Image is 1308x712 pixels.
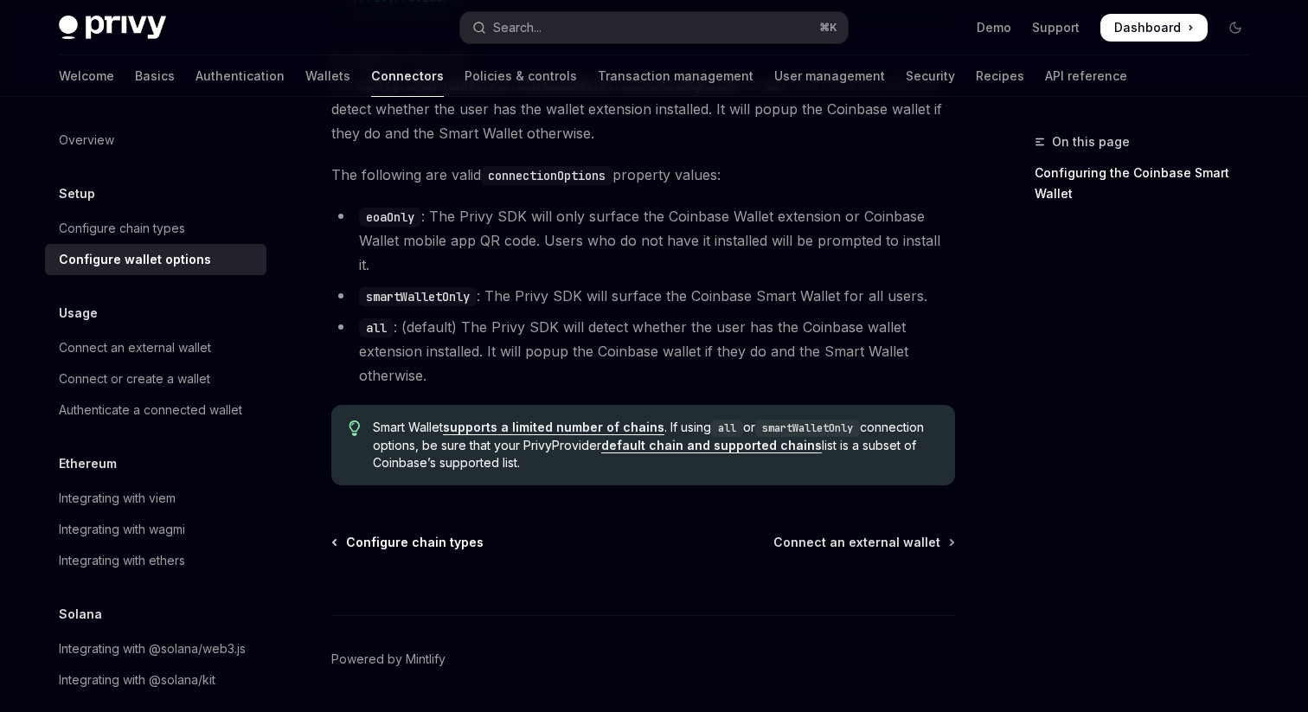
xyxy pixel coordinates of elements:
[1045,55,1127,97] a: API reference
[135,55,175,97] a: Basics
[331,651,446,668] a: Powered by Mintlify
[45,363,266,394] a: Connect or create a wallet
[493,17,542,38] div: Search...
[349,420,361,436] svg: Tip
[1114,19,1181,36] span: Dashboard
[755,420,860,437] code: smartWalletOnly
[305,55,350,97] a: Wallets
[906,55,955,97] a: Security
[45,332,266,363] a: Connect an external wallet
[59,488,176,509] div: Integrating with viem
[333,534,484,551] a: Configure chain types
[331,163,955,187] span: The following are valid property values:
[45,394,266,426] a: Authenticate a connected wallet
[59,670,215,690] div: Integrating with @solana/kit
[45,545,266,576] a: Integrating with ethers
[598,55,753,97] a: Transaction management
[465,55,577,97] a: Policies & controls
[45,483,266,514] a: Integrating with viem
[331,315,955,388] li: : (default) The Privy SDK will detect whether the user has the Coinbase wallet extension installe...
[196,55,285,97] a: Authentication
[443,420,664,435] a: supports a limited number of chains
[359,287,477,306] code: smartWalletOnly
[1035,159,1263,208] a: Configuring the Coinbase Smart Wallet
[59,638,246,659] div: Integrating with @solana/web3.js
[59,519,185,540] div: Integrating with wagmi
[45,664,266,696] a: Integrating with @solana/kit
[346,534,484,551] span: Configure chain types
[1100,14,1208,42] a: Dashboard
[45,514,266,545] a: Integrating with wagmi
[59,604,102,625] h5: Solana
[59,453,117,474] h5: Ethereum
[977,19,1011,36] a: Demo
[59,218,185,239] div: Configure chain types
[59,337,211,358] div: Connect an external wallet
[59,55,114,97] a: Welcome
[819,21,837,35] span: ⌘ K
[481,166,612,185] code: connectionOptions
[1052,131,1130,152] span: On this page
[45,244,266,275] a: Configure wallet options
[59,303,98,324] h5: Usage
[45,125,266,156] a: Overview
[371,55,444,97] a: Connectors
[59,400,242,420] div: Authenticate a connected wallet
[331,284,955,308] li: : The Privy SDK will surface the Coinbase Smart Wallet for all users.
[1221,14,1249,42] button: Toggle dark mode
[59,550,185,571] div: Integrating with ethers
[359,318,394,337] code: all
[373,419,938,471] span: Smart Wallet . If using or connection options, be sure that your PrivyProvider list is a subset o...
[59,16,166,40] img: dark logo
[773,534,953,551] a: Connect an external wallet
[359,208,421,227] code: eoaOnly
[45,633,266,664] a: Integrating with @solana/web3.js
[59,183,95,204] h5: Setup
[976,55,1024,97] a: Recipes
[1032,19,1080,36] a: Support
[331,48,955,145] span: By default, Privy will set to such that the SDK will detect whether the user has the wallet exten...
[460,12,848,43] button: Open search
[59,130,114,151] div: Overview
[601,438,822,453] a: default chain and supported chains
[45,213,266,244] a: Configure chain types
[774,55,885,97] a: User management
[59,369,210,389] div: Connect or create a wallet
[711,420,743,437] code: all
[773,534,940,551] span: Connect an external wallet
[59,249,211,270] div: Configure wallet options
[331,204,955,277] li: : The Privy SDK will only surface the Coinbase Wallet extension or Coinbase Wallet mobile app QR ...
